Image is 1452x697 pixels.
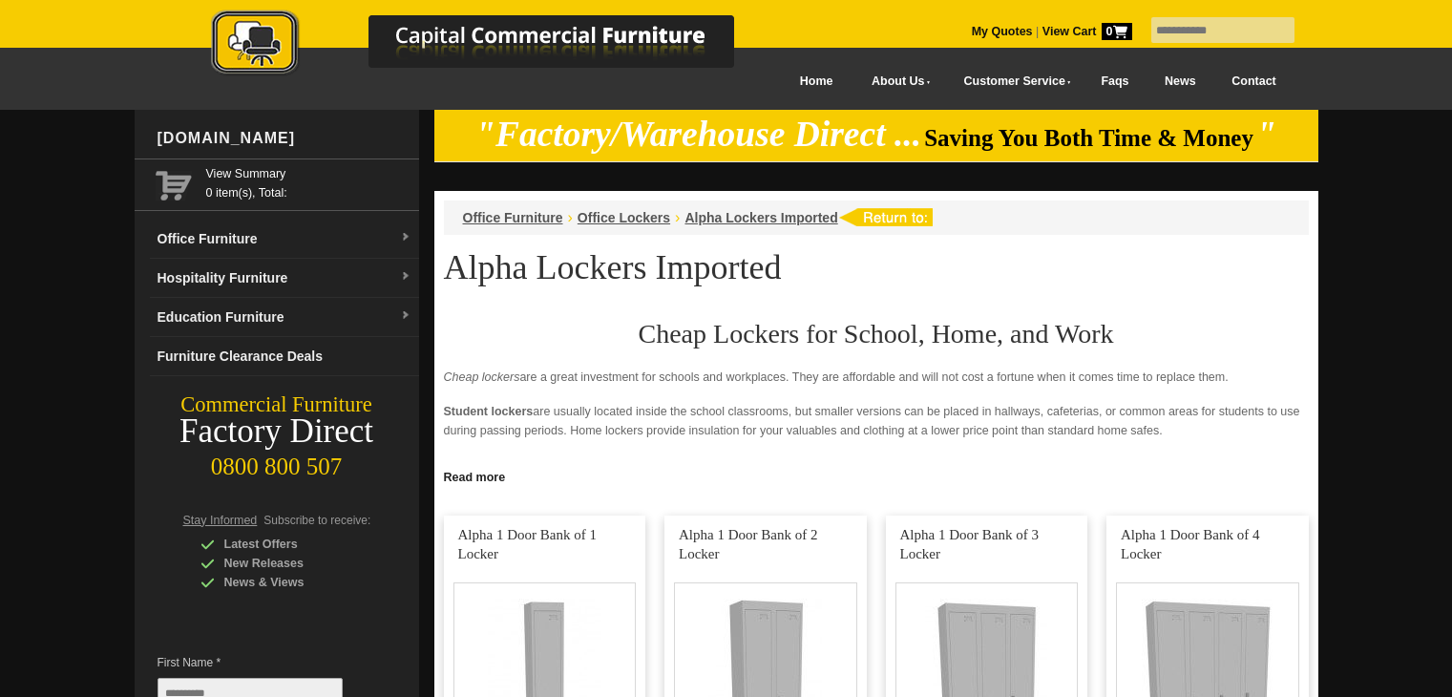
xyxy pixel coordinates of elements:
[200,535,382,554] div: Latest Offers
[444,320,1309,348] h2: Cheap Lockers for School, Home, and Work
[158,10,827,85] a: Capital Commercial Furniture Logo
[1102,23,1132,40] span: 0
[942,60,1083,103] a: Customer Service
[158,10,827,79] img: Capital Commercial Furniture Logo
[1147,60,1213,103] a: News
[444,368,1309,387] p: are a great investment for schools and workplaces. They are affordable and will not cost a fortun...
[206,164,411,200] span: 0 item(s), Total:
[263,514,370,527] span: Subscribe to receive:
[475,115,921,154] em: "Factory/Warehouse Direct ...
[463,210,563,225] a: Office Furniture
[444,370,520,384] em: Cheap lockers
[135,444,419,480] div: 0800 800 507
[206,164,411,183] a: View Summary
[158,653,371,672] span: First Name *
[135,418,419,445] div: Factory Direct
[675,208,680,227] li: ›
[1042,25,1132,38] strong: View Cart
[1039,25,1131,38] a: View Cart0
[400,232,411,243] img: dropdown
[434,463,1318,487] a: Click to read more
[444,405,534,418] strong: Student lockers
[150,337,419,376] a: Furniture Clearance Deals
[578,210,670,225] a: Office Lockers
[150,220,419,259] a: Office Furnituredropdown
[150,298,419,337] a: Education Furnituredropdown
[135,391,419,418] div: Commercial Furniture
[400,271,411,283] img: dropdown
[924,125,1253,151] span: Saving You Both Time & Money
[838,208,933,226] img: return to
[444,402,1309,440] p: are usually located inside the school classrooms, but smaller versions can be placed in hallways,...
[183,514,258,527] span: Stay Informed
[1213,60,1294,103] a: Contact
[972,25,1033,38] a: My Quotes
[444,249,1309,285] h1: Alpha Lockers Imported
[150,110,419,167] div: [DOMAIN_NAME]
[1256,115,1276,154] em: "
[150,259,419,298] a: Hospitality Furnituredropdown
[200,573,382,592] div: News & Views
[684,210,837,225] a: Alpha Lockers Imported
[444,455,1309,494] p: provide a sense of security for the employees. Since no one can enter or touch the locker, it red...
[1084,60,1147,103] a: Faqs
[851,60,942,103] a: About Us
[400,310,411,322] img: dropdown
[568,208,573,227] li: ›
[200,554,382,573] div: New Releases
